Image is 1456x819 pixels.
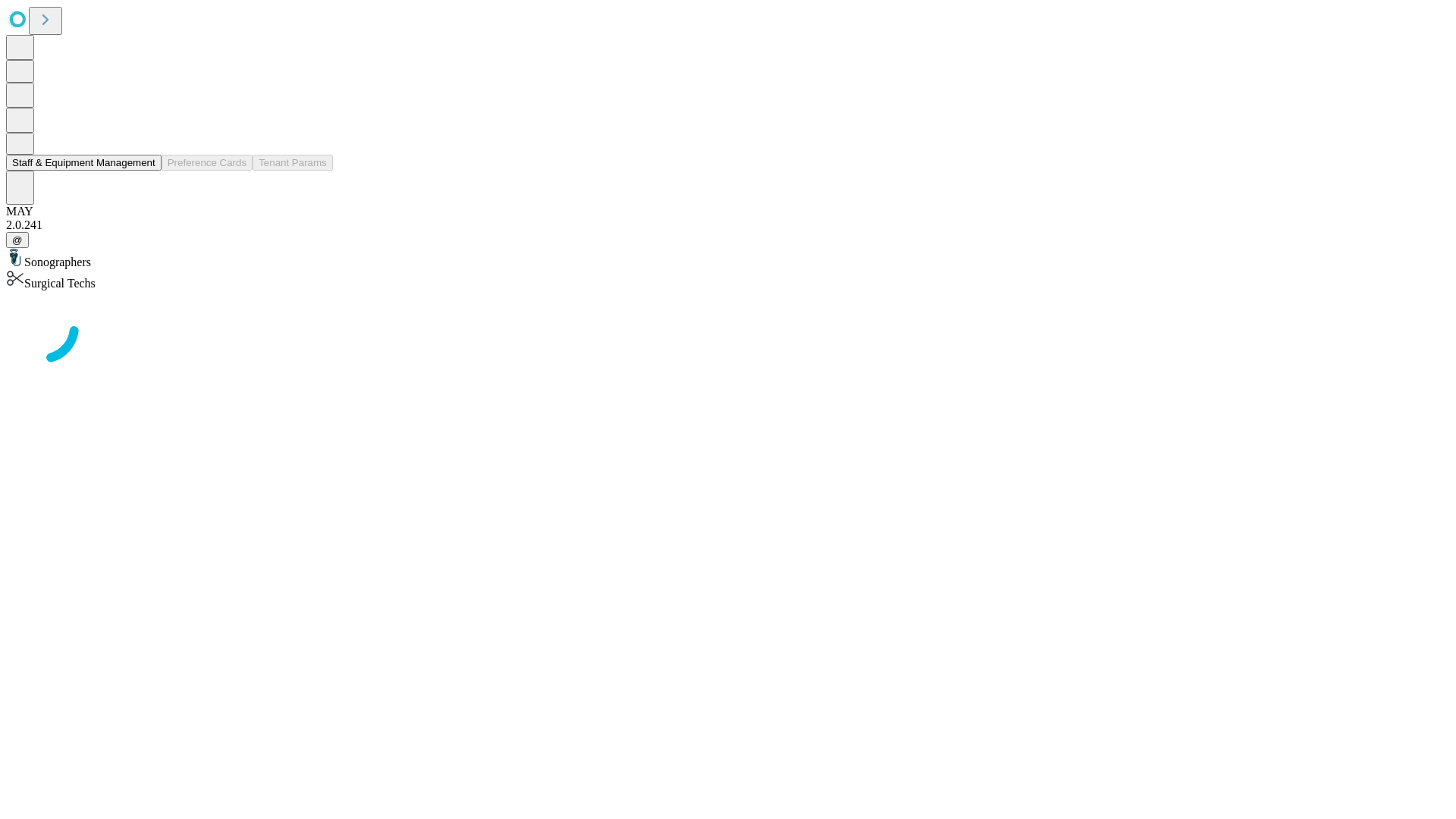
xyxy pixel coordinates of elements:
[6,218,1450,232] div: 2.0.241
[12,234,23,246] span: @
[6,205,1450,218] div: MAY
[162,155,253,171] button: Preference Cards
[6,269,1450,290] div: Surgical Techs
[253,155,333,171] button: Tenant Params
[6,248,1450,269] div: Sonographers
[6,155,162,171] button: Staff & Equipment Management
[6,232,29,248] button: @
